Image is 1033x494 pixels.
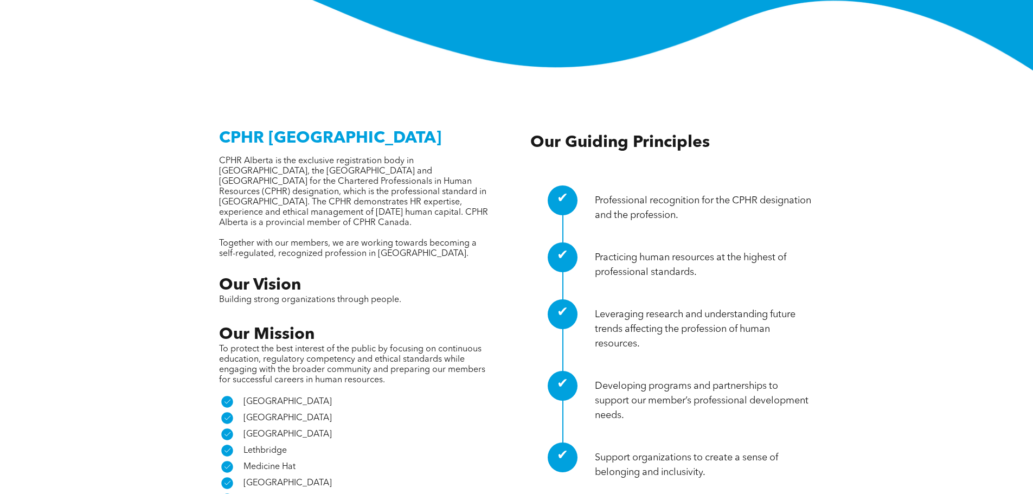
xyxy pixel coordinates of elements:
[219,130,441,146] span: CPHR [GEOGRAPHIC_DATA]
[243,414,332,422] span: [GEOGRAPHIC_DATA]
[530,134,710,151] span: Our Guiding Principles
[548,299,578,329] div: ✔
[595,307,814,351] p: Leveraging research and understanding future trends affecting the profession of human resources.
[243,446,287,455] span: Lethbridge
[548,185,578,215] div: ✔
[219,345,485,384] span: To protect the best interest of the public by focusing on continuous education, regulatory compet...
[548,371,578,401] div: ✔
[243,463,296,471] span: Medicine Hat
[595,251,814,280] p: Practicing human resources at the highest of professional standards.
[595,194,814,223] p: Professional recognition for the CPHR designation and the profession.
[219,239,477,258] span: Together with our members, we are working towards becoming a self-regulated, recognized professio...
[595,451,814,480] p: Support organizations to create a sense of belonging and inclusivity.
[243,479,332,487] span: [GEOGRAPHIC_DATA]
[219,326,315,343] span: Our Mission
[243,397,332,406] span: [GEOGRAPHIC_DATA]
[243,430,332,439] span: [GEOGRAPHIC_DATA]
[548,242,578,272] div: ✔
[548,442,578,472] div: ✔
[219,277,301,293] span: Our Vision
[219,296,401,304] span: Building strong organizations through people.
[595,379,814,423] p: Developing programs and partnerships to support our member’s professional development needs.
[219,157,488,227] span: CPHR Alberta is the exclusive registration body in [GEOGRAPHIC_DATA], the [GEOGRAPHIC_DATA] and [...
